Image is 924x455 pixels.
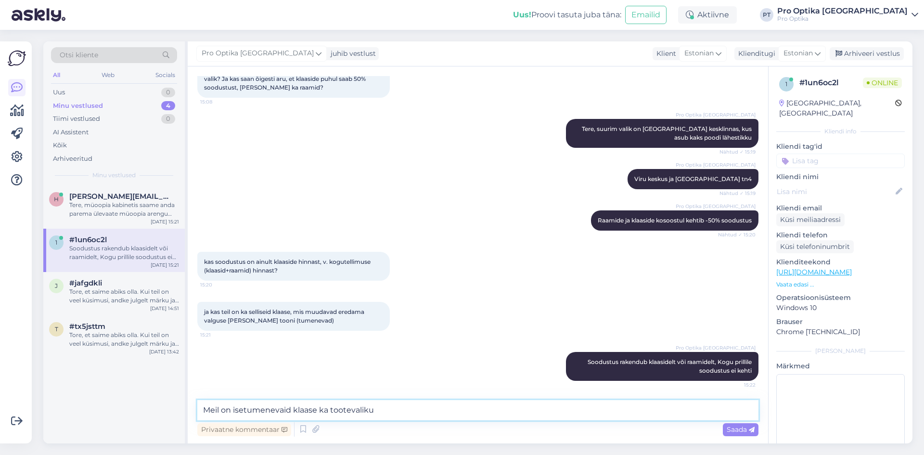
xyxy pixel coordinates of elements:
[634,175,752,182] span: Viru keskus ja [GEOGRAPHIC_DATA] tn4
[776,240,854,253] div: Küsi telefoninumbrit
[598,217,752,224] span: Raamide ja klaaside kosoostul kehtib -50% soodustus
[678,6,737,24] div: Aktiivne
[776,361,905,371] p: Märkmed
[151,261,179,269] div: [DATE] 15:21
[69,192,169,201] span: hille.allmae@gmail.com
[154,69,177,81] div: Socials
[197,423,291,436] div: Privaatne kommentaar
[69,279,102,287] span: #jafgdkli
[760,8,773,22] div: PT
[149,348,179,355] div: [DATE] 13:42
[60,50,98,60] span: Otsi kliente
[676,344,756,351] span: Pro Optika [GEOGRAPHIC_DATA]
[676,161,756,169] span: Pro Optika [GEOGRAPHIC_DATA]
[799,77,863,89] div: # 1un6oc2l
[200,281,236,288] span: 15:20
[783,48,813,59] span: Estonian
[776,317,905,327] p: Brauser
[8,49,26,67] img: Askly Logo
[69,287,179,305] div: Tore, et saime abiks olla. Kui teil on veel küsimusi, andke julgelt märku ja aitame hea meelega.
[777,186,894,197] input: Lisa nimi
[830,47,904,60] div: Arhiveeri vestlus
[55,239,57,246] span: 1
[53,101,103,111] div: Minu vestlused
[204,66,375,91] span: Tere - millisest Tallinn esinduses on teil suurim prilliraamide valik? Ja kas saan õigesti aru, e...
[776,213,845,226] div: Küsi meiliaadressi
[863,78,902,88] span: Online
[777,7,908,15] div: Pro Optika [GEOGRAPHIC_DATA]
[51,69,62,81] div: All
[776,230,905,240] p: Kliendi telefon
[200,98,236,105] span: 15:08
[779,98,895,118] div: [GEOGRAPHIC_DATA], [GEOGRAPHIC_DATA]
[150,305,179,312] div: [DATE] 14:51
[777,7,918,23] a: Pro Optika [GEOGRAPHIC_DATA]Pro Optika
[161,101,175,111] div: 4
[776,293,905,303] p: Operatsioonisüsteem
[53,114,100,124] div: Tiimi vestlused
[53,154,92,164] div: Arhiveeritud
[55,282,58,289] span: j
[734,49,775,59] div: Klienditugi
[777,15,908,23] div: Pro Optika
[202,48,314,59] span: Pro Optika [GEOGRAPHIC_DATA]
[69,322,105,331] span: #tx5jsttm
[92,171,136,180] span: Minu vestlused
[197,400,758,420] textarea: Meil on isetumenevaid klaase ka tootevaliku
[776,203,905,213] p: Kliendi email
[53,141,67,150] div: Kõik
[53,88,65,97] div: Uus
[719,190,756,197] span: Nähtud ✓ 15:19
[776,280,905,289] p: Vaata edasi ...
[200,331,236,338] span: 15:21
[684,48,714,59] span: Estonian
[719,381,756,389] span: 15:22
[588,358,753,374] span: Soodustus rakendub klaasidelt või raamidelt, Kogu prillile soodustus ei kehti
[69,244,179,261] div: Soodustus rakendub klaasidelt või raamidelt, Kogu prillile soodustus ei kehti
[719,148,756,156] span: Nähtud ✓ 15:19
[776,154,905,168] input: Lisa tag
[55,325,58,333] span: t
[776,257,905,267] p: Klienditeekond
[54,195,59,203] span: h
[513,10,531,19] b: Uus!
[327,49,376,59] div: juhib vestlust
[776,172,905,182] p: Kliendi nimi
[204,308,366,324] span: ja kas teil on ka selliseid klaase, mis muudavad eredama valguse [PERSON_NAME] tooni (tumenevad)
[151,218,179,225] div: [DATE] 15:21
[776,303,905,313] p: Windows 10
[776,142,905,152] p: Kliendi tag'id
[785,80,787,88] span: 1
[727,425,755,434] span: Saada
[69,201,179,218] div: Tere, müoopia kabinetis saame anda parema ülevaate müoopia arengu kohta. Soovitame kindlasti teis...
[676,111,756,118] span: Pro Optika [GEOGRAPHIC_DATA]
[676,203,756,210] span: Pro Optika [GEOGRAPHIC_DATA]
[776,127,905,136] div: Kliendi info
[69,331,179,348] div: Tore, et saime abiks olla. Kui teil on veel küsimusi, andke julgelt märku ja aitame hea meelega.
[513,9,621,21] div: Proovi tasuta juba täna:
[625,6,667,24] button: Emailid
[776,268,852,276] a: [URL][DOMAIN_NAME]
[718,231,756,238] span: Nähtud ✓ 15:20
[53,128,89,137] div: AI Assistent
[653,49,676,59] div: Klient
[582,125,753,141] span: Tere, suurim valik on [GEOGRAPHIC_DATA] kesklinnas, kus asub kaks poodi lähestikku
[69,235,107,244] span: #1un6oc2l
[161,88,175,97] div: 0
[776,347,905,355] div: [PERSON_NAME]
[204,258,372,274] span: kas soodustus on ainult klaaside hinnast, v. kogutellimuse (klaasid+raamid) hinnast?
[776,327,905,337] p: Chrome [TECHNICAL_ID]
[161,114,175,124] div: 0
[100,69,116,81] div: Web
